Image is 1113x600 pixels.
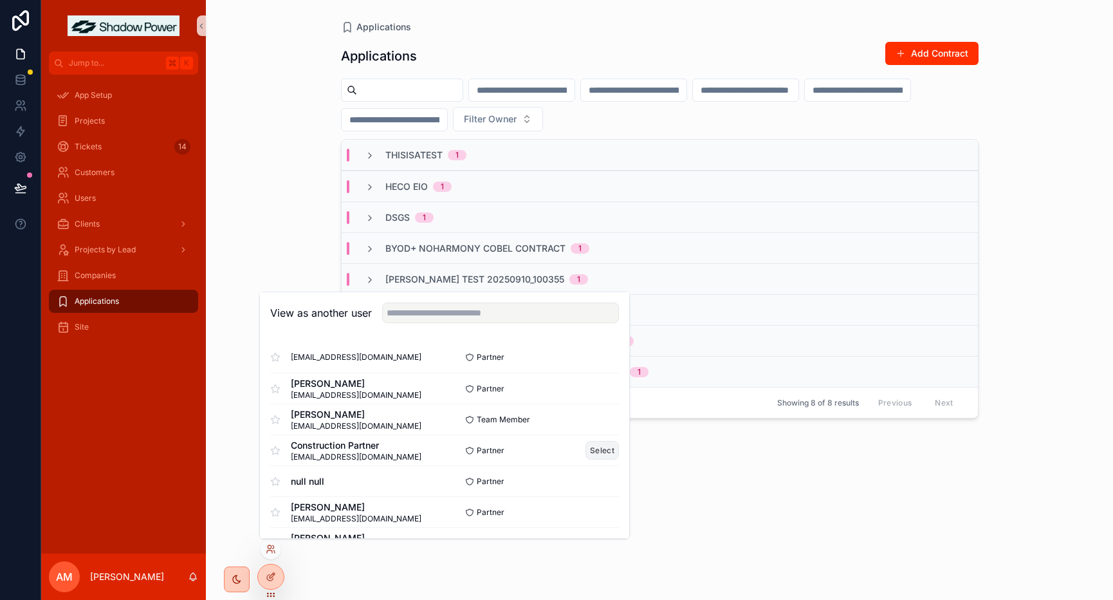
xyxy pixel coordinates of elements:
[75,245,136,255] span: Projects by Lead
[49,109,198,133] a: Projects
[885,42,979,65] button: Add Contract
[291,532,421,545] span: [PERSON_NAME]
[49,187,198,210] a: Users
[56,569,73,585] span: AM
[291,501,421,514] span: [PERSON_NAME]
[585,441,619,460] button: Select
[578,243,582,254] div: 1
[68,15,179,36] img: App logo
[423,212,426,223] div: 1
[49,135,198,158] a: Tickets14
[291,377,421,390] span: [PERSON_NAME]
[75,270,116,281] span: Companies
[49,315,198,339] a: Site
[49,264,198,287] a: Companies
[41,75,206,355] div: scrollable content
[270,305,372,321] h2: View as another user
[69,58,161,68] span: Jump to...
[638,367,641,377] div: 1
[385,180,428,193] span: HECO EIO
[477,415,530,425] span: Team Member
[477,445,504,456] span: Partner
[477,507,504,518] span: Partner
[455,150,459,160] div: 1
[477,476,504,487] span: Partner
[75,219,100,229] span: Clients
[441,182,444,192] div: 1
[291,452,421,462] span: [EMAIL_ADDRESS][DOMAIN_NAME]
[75,90,112,100] span: App Setup
[75,142,102,152] span: Tickets
[49,161,198,184] a: Customers
[90,570,164,583] p: [PERSON_NAME]
[453,107,543,131] button: Select Button
[75,322,89,332] span: Site
[291,352,421,362] span: [EMAIL_ADDRESS][DOMAIN_NAME]
[174,139,190,155] div: 14
[291,475,324,488] span: null null
[477,352,504,362] span: Partner
[291,514,421,524] span: [EMAIL_ADDRESS][DOMAIN_NAME]
[477,384,504,394] span: Partner
[356,21,411,33] span: Applications
[291,408,421,421] span: [PERSON_NAME]
[341,47,417,65] h1: Applications
[777,398,859,408] span: Showing 8 of 8 results
[477,538,504,548] span: Partner
[291,390,421,400] span: [EMAIL_ADDRESS][DOMAIN_NAME]
[181,58,192,68] span: K
[577,274,580,285] div: 1
[385,242,566,255] span: BYOD+ Noharmony Cobel Contract
[49,290,198,313] a: Applications
[49,52,198,75] button: Jump to...K
[385,211,410,224] span: DSGS
[341,21,411,33] a: Applications
[75,167,115,178] span: Customers
[385,149,443,162] span: THISISATEST
[49,84,198,107] a: App Setup
[385,273,564,286] span: [PERSON_NAME] Test 20250910_100355
[291,421,421,431] span: [EMAIL_ADDRESS][DOMAIN_NAME]
[75,193,96,203] span: Users
[75,116,105,126] span: Projects
[75,296,119,306] span: Applications
[49,212,198,236] a: Clients
[291,439,421,452] span: Construction Partner
[464,113,517,126] span: Filter Owner
[49,238,198,261] a: Projects by Lead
